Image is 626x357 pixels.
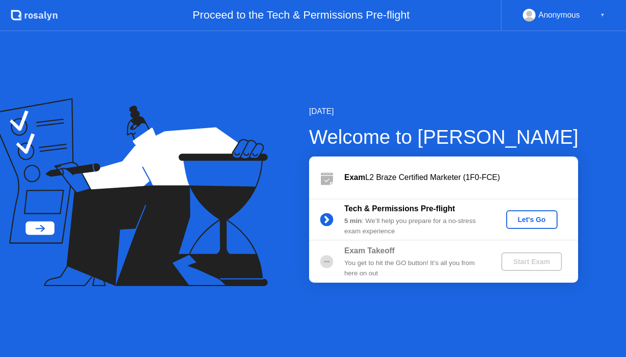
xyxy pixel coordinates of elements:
[344,216,485,236] div: : We’ll help you prepare for a no-stress exam experience
[501,252,561,271] button: Start Exam
[309,122,579,152] div: Welcome to [PERSON_NAME]
[309,106,579,117] div: [DATE]
[344,204,455,213] b: Tech & Permissions Pre-flight
[344,246,395,255] b: Exam Takeoff
[505,258,558,266] div: Start Exam
[600,9,605,22] div: ▼
[344,172,578,183] div: L2 Braze Certified Marketer (1F0-FCE)
[538,9,580,22] div: Anonymous
[344,258,485,278] div: You get to hit the GO button! It’s all you from here on out
[344,217,362,224] b: 5 min
[506,210,558,229] button: Let's Go
[510,216,554,223] div: Let's Go
[344,173,365,181] b: Exam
